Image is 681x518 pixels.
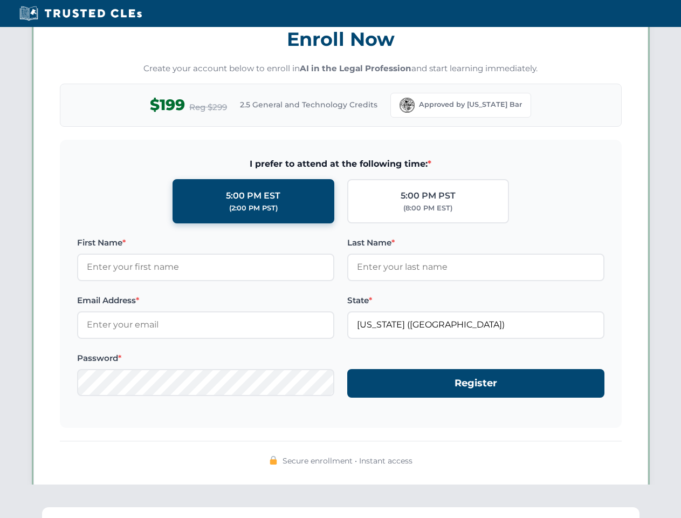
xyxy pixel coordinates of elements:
[189,101,227,114] span: Reg $299
[60,63,622,75] p: Create your account below to enroll in and start learning immediately.
[60,22,622,56] h3: Enroll Now
[401,189,456,203] div: 5:00 PM PST
[347,369,604,398] button: Register
[77,352,334,365] label: Password
[347,236,604,249] label: Last Name
[347,294,604,307] label: State
[400,98,415,113] img: Florida Bar
[283,455,412,467] span: Secure enrollment • Instant access
[226,189,280,203] div: 5:00 PM EST
[77,236,334,249] label: First Name
[403,203,452,214] div: (8:00 PM EST)
[419,99,522,110] span: Approved by [US_STATE] Bar
[240,99,377,111] span: 2.5 General and Technology Credits
[347,311,604,338] input: Florida (FL)
[300,63,411,73] strong: AI in the Legal Profession
[77,311,334,338] input: Enter your email
[347,254,604,281] input: Enter your last name
[77,157,604,171] span: I prefer to attend at the following time:
[269,456,278,465] img: 🔒
[77,254,334,281] input: Enter your first name
[150,93,185,117] span: $199
[77,294,334,307] label: Email Address
[229,203,278,214] div: (2:00 PM PST)
[16,5,145,22] img: Trusted CLEs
